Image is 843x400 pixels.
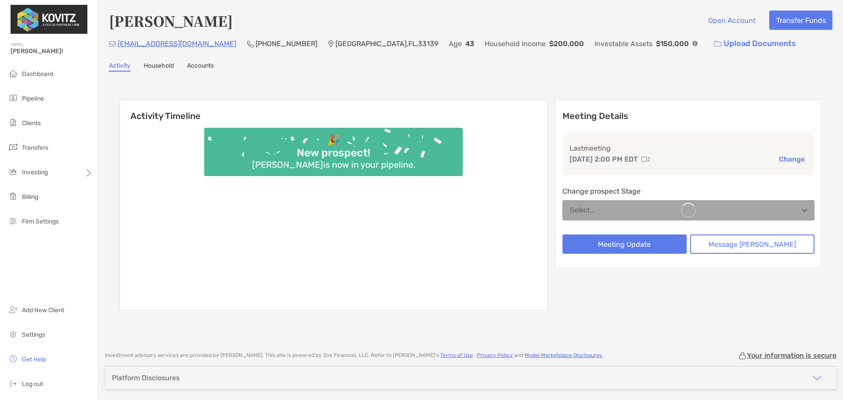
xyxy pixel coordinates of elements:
[8,68,18,79] img: dashboard icon
[569,154,638,165] p: [DATE] 2:00 PM EDT
[118,38,236,49] p: [EMAIL_ADDRESS][DOMAIN_NAME]
[8,191,18,202] img: billing icon
[22,306,64,314] span: Add New Client
[8,353,18,364] img: get-help icon
[549,38,584,49] p: $200,000
[8,93,18,103] img: pipeline icon
[324,134,344,147] div: 🎉
[8,216,18,226] img: firm-settings icon
[562,111,814,122] p: Meeting Details
[11,47,93,55] span: [PERSON_NAME]!
[22,144,48,151] span: Transfers
[525,352,602,358] a: Model Marketplace Disclosures
[256,38,317,49] p: [PHONE_NUMBER]
[440,352,473,358] a: Terms of Use
[747,351,836,360] p: Your information is secure
[562,186,814,197] p: Change prospect Stage
[22,70,53,78] span: Dashboard
[656,38,689,49] p: $150,000
[328,40,334,47] img: Location Icon
[485,38,546,49] p: Household Income
[708,34,802,53] a: Upload Documents
[465,38,474,49] p: 43
[692,41,698,46] img: Info Icon
[22,331,45,339] span: Settings
[293,147,374,159] div: New prospect!
[8,166,18,177] img: investing icon
[690,234,814,254] button: Message [PERSON_NAME]
[144,62,174,72] a: Household
[714,41,721,47] img: button icon
[812,373,822,383] img: icon arrow
[641,156,649,163] img: communication type
[112,374,180,382] div: Platform Disclosures
[562,234,687,254] button: Meeting Update
[109,11,233,31] h4: [PERSON_NAME]
[109,62,130,72] a: Activity
[769,11,832,30] button: Transfer Funds
[22,119,41,127] span: Clients
[249,159,419,170] div: [PERSON_NAME] is now in your pipeline.
[22,169,48,176] span: Investing
[247,40,254,47] img: Phone Icon
[8,117,18,128] img: clients icon
[8,304,18,315] img: add_new_client icon
[8,378,18,389] img: logout icon
[701,11,762,30] button: Open Account
[187,62,214,72] a: Accounts
[776,155,807,164] button: Change
[8,329,18,339] img: settings icon
[120,100,548,121] h6: Activity Timeline
[335,38,438,49] p: [GEOGRAPHIC_DATA] , FL , 33139
[22,218,59,225] span: Firm Settings
[109,41,116,47] img: Email Icon
[105,352,603,359] p: Investment advisory services are provided by [PERSON_NAME] . This site is powered by Zoe Financia...
[22,380,43,388] span: Log out
[8,142,18,152] img: transfers icon
[449,38,462,49] p: Age
[22,193,38,201] span: Billing
[22,95,44,102] span: Pipeline
[569,143,807,154] p: Last meeting
[477,352,513,358] a: Privacy Policy
[594,38,652,49] p: Investable Assets
[22,356,46,363] span: Get Help
[11,4,87,35] img: Zoe Logo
